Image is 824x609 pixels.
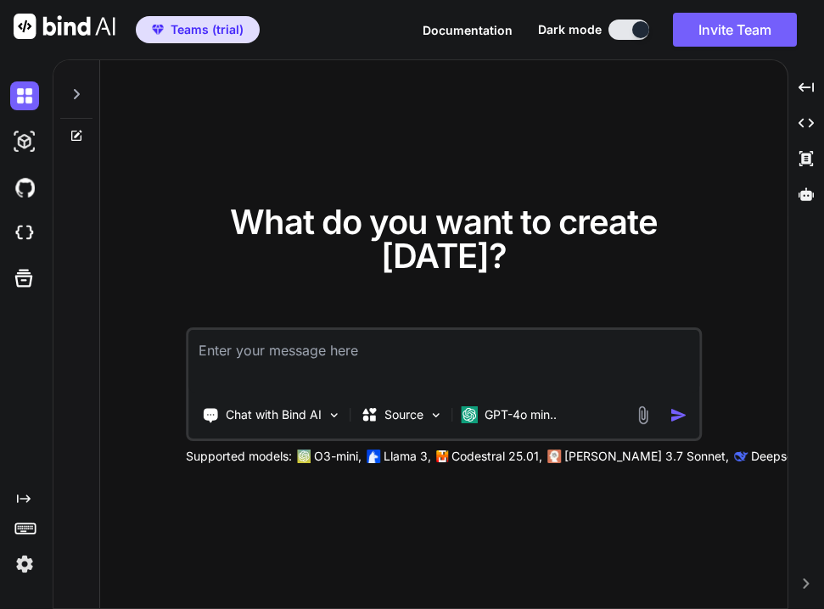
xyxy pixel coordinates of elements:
[230,201,658,277] span: What do you want to create [DATE]?
[10,550,39,578] img: settings
[633,405,653,425] img: attachment
[673,13,797,47] button: Invite Team
[314,448,362,465] p: O3-mini,
[10,81,39,110] img: darkChat
[297,450,311,463] img: GPT-4
[423,23,513,37] span: Documentation
[538,21,602,38] span: Dark mode
[429,408,443,422] img: Pick Models
[152,25,164,35] img: premium
[384,406,423,423] p: Source
[485,406,557,423] p: GPT-4o min..
[171,21,244,38] span: Teams (trial)
[670,406,687,424] img: icon
[10,173,39,202] img: githubDark
[226,406,322,423] p: Chat with Bind AI
[564,448,729,465] p: [PERSON_NAME] 3.7 Sonnet,
[423,21,513,39] button: Documentation
[384,448,431,465] p: Llama 3,
[436,450,448,462] img: Mistral-AI
[136,16,260,43] button: premiumTeams (trial)
[186,448,292,465] p: Supported models:
[367,450,380,463] img: Llama2
[461,406,478,423] img: GPT-4o mini
[451,448,542,465] p: Codestral 25.01,
[10,127,39,156] img: darkAi-studio
[10,219,39,248] img: cloudideIcon
[327,408,341,422] img: Pick Tools
[14,14,115,39] img: Bind AI
[751,448,823,465] p: Deepseek R1
[734,450,748,463] img: claude
[547,450,561,463] img: claude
